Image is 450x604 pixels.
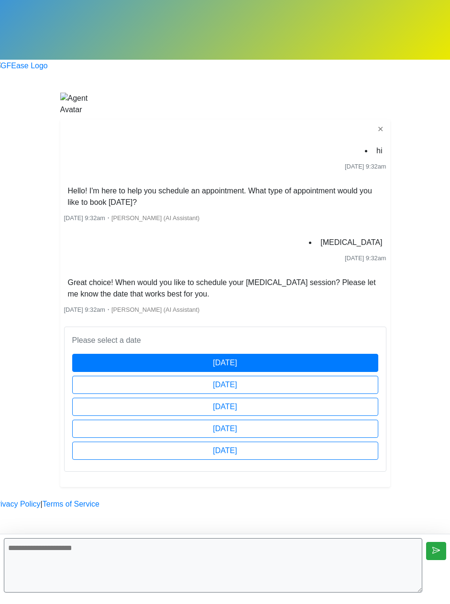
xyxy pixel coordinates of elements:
[64,214,200,222] small: ・
[64,306,106,313] span: [DATE] 9:32am
[72,335,378,346] p: Please select a date
[72,420,378,438] button: [DATE]
[72,442,378,460] button: [DATE]
[374,123,386,136] button: ✕
[72,354,378,372] button: [DATE]
[345,254,386,262] span: [DATE] 9:32am
[60,93,103,116] img: Agent Avatar
[111,214,199,222] span: [PERSON_NAME] (AI Assistant)
[111,306,199,313] span: [PERSON_NAME] (AI Assistant)
[64,183,386,210] li: Hello! I'm here to help you schedule an appointment. What type of appointment would you like to b...
[72,376,378,394] button: [DATE]
[373,143,386,159] li: hi
[64,214,106,222] span: [DATE] 9:32am
[41,498,43,510] a: |
[43,498,99,510] a: Terms of Service
[317,235,386,250] li: [MEDICAL_DATA]
[64,306,200,313] small: ・
[64,275,386,302] li: Great choice! When would you like to schedule your [MEDICAL_DATA] session? Please let me know the...
[72,398,378,416] button: [DATE]
[345,163,386,170] span: [DATE] 9:32am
